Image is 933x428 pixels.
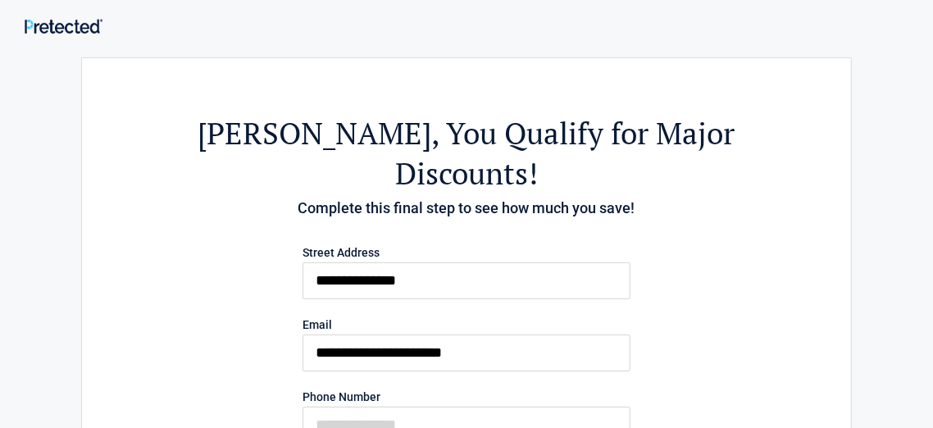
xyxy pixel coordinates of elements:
h4: Complete this final step to see how much you save! [172,198,761,219]
label: Email [303,319,630,330]
label: Street Address [303,247,630,258]
label: Phone Number [303,391,630,403]
h2: , You Qualify for Major Discounts! [172,113,761,194]
img: Main Logo [25,19,102,33]
span: [PERSON_NAME] [198,113,432,153]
